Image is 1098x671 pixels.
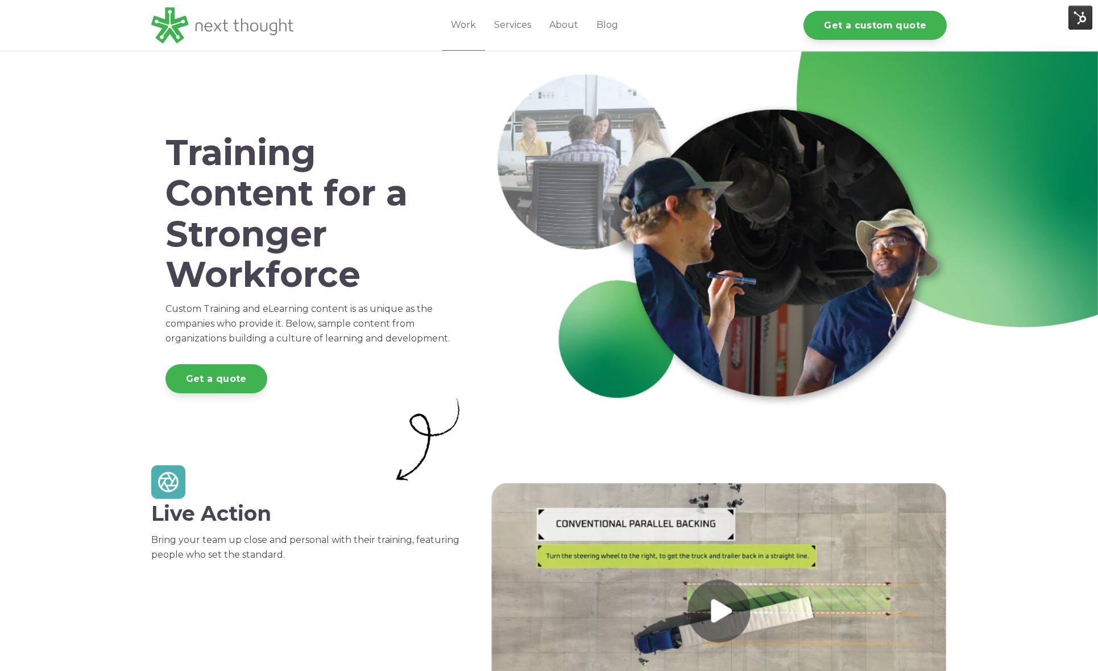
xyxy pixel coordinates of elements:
[1068,6,1092,30] img: HubSpot Tools Menu Toggle
[151,502,471,525] h2: Live Action
[492,68,947,413] img: Work-Header
[151,534,459,560] span: Bring your team up close and personal with their training, featuring people who set the standard.
[386,395,471,483] img: Artboard 3-1
[803,11,947,40] a: Get a custom quote
[165,133,457,295] h1: Training Content for a Stronger Workforce
[151,465,185,500] img: Artboard 5
[151,7,293,43] img: LG - NextThought Logo
[165,364,267,393] a: Get a quote
[165,303,450,344] span: Custom Training and eLearning content is as unique as the companies who provide it. Below, sample...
